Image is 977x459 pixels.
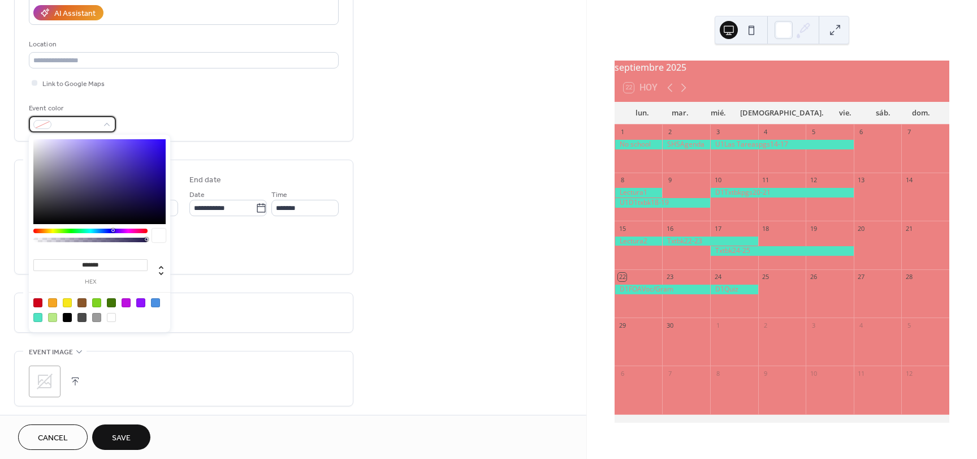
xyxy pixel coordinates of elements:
[714,321,722,329] div: 1
[809,128,818,136] div: 5
[905,369,913,378] div: 12
[714,128,722,136] div: 3
[809,273,818,281] div: 26
[92,313,101,322] div: #9B9B9B
[665,321,674,329] div: 30
[615,188,663,198] div: Lectura1
[714,273,722,281] div: 24
[737,102,827,125] div: [DEMOGRAPHIC_DATA].
[92,424,150,450] button: Save
[618,128,626,136] div: 1
[29,346,73,358] span: Event image
[77,313,87,322] div: #4A4A4A
[714,176,722,185] div: 10
[762,321,770,329] div: 2
[107,313,116,322] div: #FFFFFF
[29,102,114,114] div: Event color
[905,128,913,136] div: 7
[699,102,737,125] div: mié.
[762,224,770,233] div: 18
[136,298,145,307] div: #9013FE
[92,298,101,307] div: #7ED321
[615,237,663,246] div: Lectura2
[618,224,626,233] div: 15
[905,321,913,329] div: 5
[710,246,854,256] div: Txtbk24-25
[809,321,818,329] div: 3
[905,224,913,233] div: 21
[857,273,866,281] div: 27
[762,128,770,136] div: 4
[902,102,940,125] div: dom.
[662,237,758,246] div: Txtbk22-23
[33,5,103,20] button: AI Assistant
[18,424,88,450] button: Cancel
[615,140,663,149] div: No school
[624,102,662,125] div: lun.
[710,140,854,149] div: U1Las Tareaspgs14-17
[864,102,902,125] div: sáb.
[618,176,626,185] div: 8
[857,128,866,136] div: 6
[618,273,626,281] div: 22
[54,8,96,20] div: AI Assistant
[29,38,336,50] div: Location
[762,176,770,185] div: 11
[615,198,710,208] div: U1D1txbk18-19
[665,224,674,233] div: 16
[809,224,818,233] div: 19
[29,366,60,397] div: ;
[827,102,864,125] div: vie.
[905,176,913,185] div: 14
[762,369,770,378] div: 9
[665,128,674,136] div: 2
[710,188,854,198] div: D1Txtbkpgs20-21
[662,140,710,149] div: SHSAgenda
[615,61,949,74] div: septiembre 2025
[48,298,57,307] div: #F5A623
[905,273,913,281] div: 28
[857,176,866,185] div: 13
[112,432,131,444] span: Save
[857,369,866,378] div: 11
[618,369,626,378] div: 6
[189,174,221,186] div: End date
[857,224,866,233] div: 20
[63,313,72,322] div: #000000
[63,298,72,307] div: #F8E71C
[77,298,87,307] div: #8B572A
[33,298,42,307] div: #D0021B
[809,369,818,378] div: 10
[151,298,160,307] div: #4A90E2
[271,189,287,201] span: Time
[38,432,68,444] span: Cancel
[107,298,116,307] div: #417505
[615,285,710,294] div: D1FOAVoc/Gram
[48,313,57,322] div: #B8E986
[762,273,770,281] div: 25
[857,321,866,329] div: 4
[618,321,626,329] div: 29
[714,369,722,378] div: 8
[33,313,42,322] div: #50E3C2
[662,102,699,125] div: mar.
[122,298,131,307] div: #BD10E0
[665,369,674,378] div: 7
[42,78,105,90] span: Link to Google Maps
[809,176,818,185] div: 12
[189,189,205,201] span: Date
[33,279,148,285] label: hex
[710,285,758,294] div: D1Quiz
[665,176,674,185] div: 9
[714,224,722,233] div: 17
[665,273,674,281] div: 23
